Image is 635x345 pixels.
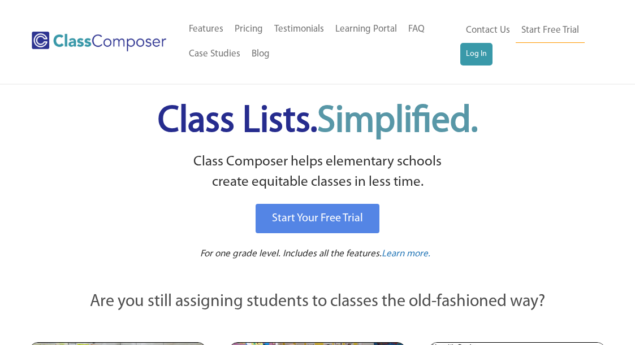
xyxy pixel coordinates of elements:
span: Start Your Free Trial [272,213,363,224]
nav: Header Menu [460,18,595,65]
a: Log In [460,43,493,65]
a: Contact Us [460,18,516,43]
span: Simplified. [317,103,478,140]
p: Are you still assigning students to classes the old-fashioned way? [29,290,606,315]
a: Pricing [229,17,269,42]
p: Class Composer helps elementary schools create equitable classes in less time. [28,152,608,193]
img: Class Composer [32,32,166,51]
nav: Header Menu [183,17,460,67]
span: Learn more. [382,249,430,259]
a: Testimonials [269,17,330,42]
a: Start Your Free Trial [256,204,379,233]
span: For one grade level. Includes all the features. [200,249,382,259]
a: Learning Portal [330,17,403,42]
a: Case Studies [183,42,246,67]
a: Start Free Trial [516,18,585,43]
a: Learn more. [382,247,430,261]
a: Blog [246,42,275,67]
a: FAQ [403,17,430,42]
a: Features [183,17,229,42]
span: Class Lists. [158,103,478,140]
